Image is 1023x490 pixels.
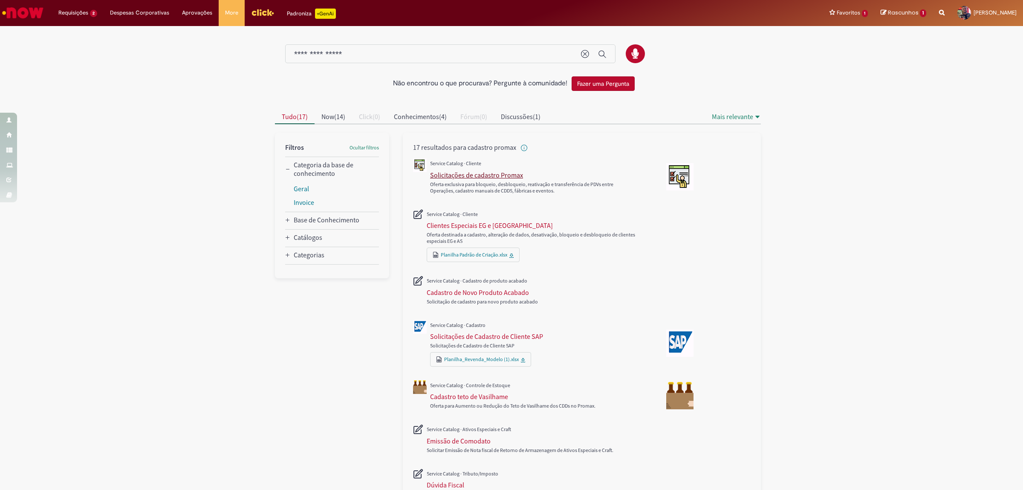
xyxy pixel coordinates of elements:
span: [PERSON_NAME] [974,9,1017,16]
span: Despesas Corporativas [110,9,169,17]
a: Rascunhos [881,9,926,17]
button: Fazer uma Pergunta [572,76,635,91]
span: Favoritos [837,9,860,17]
span: Rascunhos [888,9,919,17]
span: 2 [90,10,97,17]
h2: Não encontrou o que procurava? Pergunte à comunidade! [393,80,567,87]
span: More [225,9,238,17]
p: +GenAi [315,9,336,19]
img: click_logo_yellow_360x200.png [251,6,274,19]
span: 1 [920,9,926,17]
span: 1 [862,10,868,17]
span: Aprovações [182,9,212,17]
div: Padroniza [287,9,336,19]
span: Requisições [58,9,88,17]
img: ServiceNow [1,4,45,21]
